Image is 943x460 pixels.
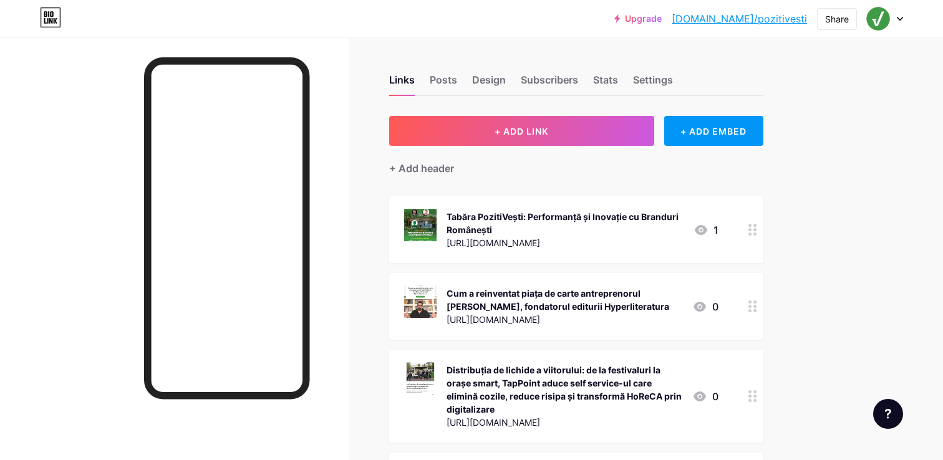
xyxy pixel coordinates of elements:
[495,126,548,137] span: + ADD LINK
[472,72,506,95] div: Design
[404,362,437,395] img: Distribuția de lichide a viitorului: de la festivaluri la orașe smart, TapPoint aduce self servic...
[447,236,684,249] div: [URL][DOMAIN_NAME]
[430,72,457,95] div: Posts
[593,72,618,95] div: Stats
[633,72,673,95] div: Settings
[694,223,718,237] div: 1
[447,210,684,236] div: Tabăra PozitiVești: Performanță și Inovație cu Branduri Românești
[825,12,849,26] div: Share
[447,313,682,326] div: [URL][DOMAIN_NAME]
[389,161,454,176] div: + Add header
[404,209,437,241] img: Tabăra PozitiVești: Performanță și Inovație cu Branduri Românești
[664,116,763,146] div: + ADD EMBED
[614,14,662,24] a: Upgrade
[692,299,718,314] div: 0
[447,287,682,313] div: Cum a reinventat piața de carte antreprenorul [PERSON_NAME], fondatorul editurii Hyperliteratura
[672,11,807,26] a: [DOMAIN_NAME]/pozitivesti
[866,7,890,31] img: pozitivesti
[404,285,437,318] img: Cum a reinventat piața de carte antreprenorul Andrei Ruse, fondatorul editurii Hyperliteratura
[447,363,682,416] div: Distribuția de lichide a viitorului: de la festivaluri la orașe smart, TapPoint aduce self servic...
[521,72,578,95] div: Subscribers
[389,72,415,95] div: Links
[447,416,682,429] div: [URL][DOMAIN_NAME]
[389,116,654,146] button: + ADD LINK
[692,389,718,404] div: 0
